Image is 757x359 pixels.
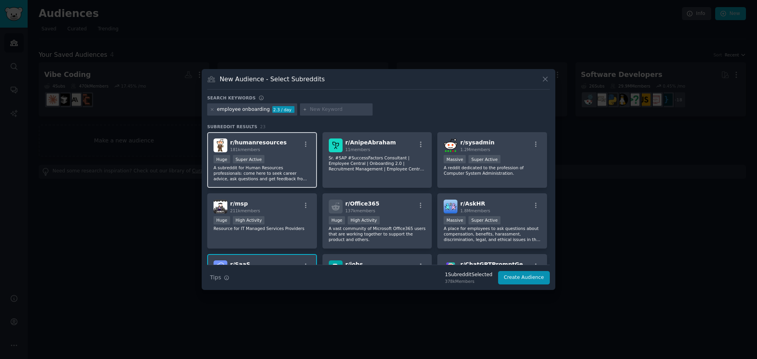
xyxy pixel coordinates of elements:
[345,200,380,207] span: r/ Office365
[345,208,375,213] span: 137k members
[230,208,260,213] span: 211k members
[207,271,232,284] button: Tips
[468,216,500,224] div: Super Active
[214,226,311,231] p: Resource for IT Managed Services Providers
[233,155,265,163] div: Super Active
[329,138,343,152] img: AnipeAbraham
[444,200,457,213] img: AskHR
[345,139,396,146] span: r/ AnipeAbraham
[210,273,221,282] span: Tips
[233,216,265,224] div: High Activity
[310,106,370,113] input: New Keyword
[345,261,363,267] span: r/ jobs
[329,226,426,242] p: A vast community of Microsoft Office365 users that are working together to support the product an...
[272,106,294,113] div: 2.3 / day
[214,138,227,152] img: humanresources
[460,147,490,152] span: 1.2M members
[468,155,500,163] div: Super Active
[214,200,227,213] img: msp
[214,155,230,163] div: Huge
[444,260,457,274] img: ChatGPTPromptGenius
[260,124,266,129] span: 23
[460,200,485,207] span: r/ AskHR
[230,139,287,146] span: r/ humanresources
[230,147,260,152] span: 181k members
[329,260,343,274] img: jobs
[460,261,536,267] span: r/ ChatGPTPromptGenius
[444,216,466,224] div: Massive
[345,147,370,152] span: 11 members
[207,124,257,129] span: Subreddit Results
[348,216,380,224] div: High Activity
[329,216,345,224] div: Huge
[220,75,325,83] h3: New Audience - Select Subreddits
[444,155,466,163] div: Massive
[214,216,230,224] div: Huge
[444,165,541,176] p: A reddit dedicated to the profession of Computer System Administration.
[207,95,256,101] h3: Search keywords
[217,106,270,113] div: employee onboarding
[498,271,550,284] button: Create Audience
[444,138,457,152] img: sysadmin
[460,139,495,146] span: r/ sysadmin
[329,155,426,172] p: Sr. #SAP #SuccessFactors Consultant | Employee Central | Onboarding 2.0 | Recruitment Management ...
[214,165,311,181] p: A subreddit for Human Resources professionals: come here to seek career advice, ask questions and...
[445,271,492,279] div: 1 Subreddit Selected
[214,260,227,274] img: SaaS
[460,208,490,213] span: 1.8M members
[230,261,250,267] span: r/ SaaS
[444,226,541,242] p: A place for employees to ask questions about compensation, benefits, harassment, discrimination, ...
[445,279,492,284] div: 378k Members
[230,200,248,207] span: r/ msp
